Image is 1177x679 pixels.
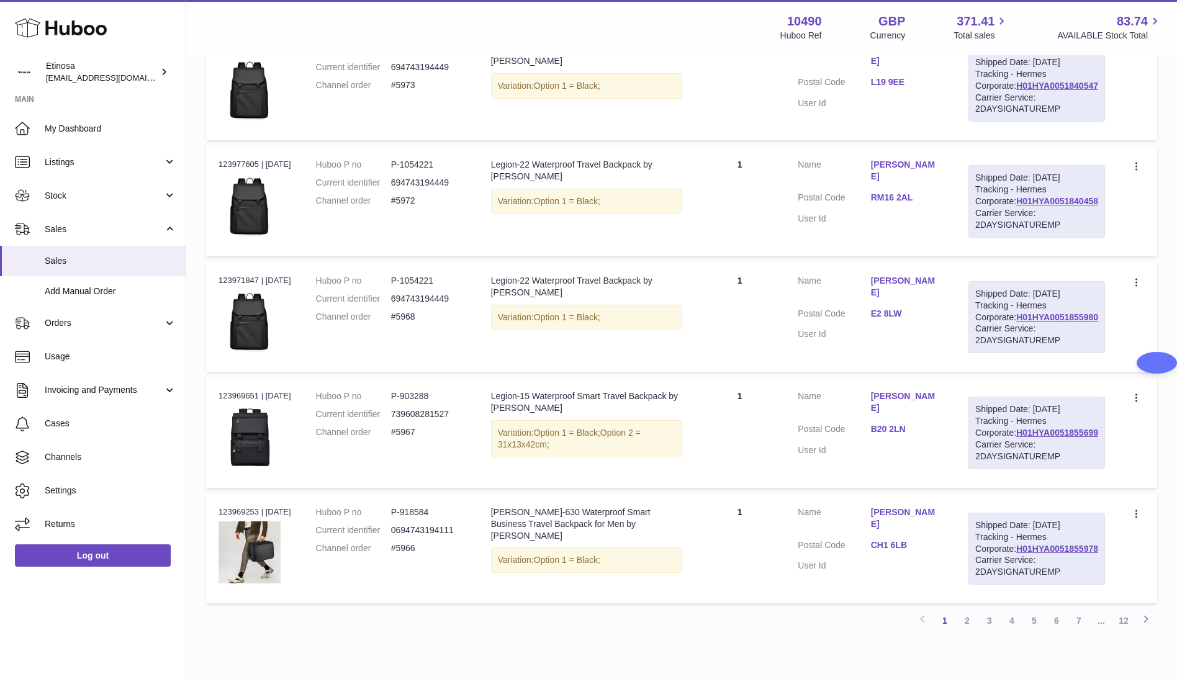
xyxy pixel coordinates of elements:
div: Tracking - Hermes Corporate: [968,165,1105,237]
div: Legion-22 Waterproof Travel Backpack by [PERSON_NAME] [491,275,682,299]
div: 123971847 | [DATE] [219,275,291,286]
dt: Name [798,43,870,70]
img: Wolphuk@gmail.com [15,63,34,81]
dd: P-1054221 [391,275,466,287]
span: Stock [45,190,163,202]
a: H01HYA0051840547 [1016,81,1098,91]
a: 6 [1045,609,1068,632]
div: 123969651 | [DATE] [219,390,291,402]
a: 4 [1001,609,1023,632]
a: Log out [15,544,171,567]
div: Huboo Ref [780,30,822,42]
dt: User Id [798,328,870,340]
div: [PERSON_NAME]-630 Waterproof Smart Business Travel Backpack for Men by [PERSON_NAME] [491,506,682,542]
a: H01HYA0051855978 [1016,544,1098,554]
div: Carrier Service: 2DAYSIGNATUREMP [975,323,1098,346]
dd: #5967 [391,426,466,438]
span: AVAILABLE Stock Total [1057,30,1162,42]
a: [PERSON_NAME] [871,43,944,67]
a: B20 2LN [871,423,944,435]
dt: Huboo P no [316,159,391,171]
a: CH1 6LB [871,539,944,551]
a: [PERSON_NAME] [871,506,944,530]
a: H01HYA0051840458 [1016,196,1098,206]
a: 3 [978,609,1001,632]
span: Orders [45,317,163,329]
div: Variation: [491,73,682,99]
div: Tracking - Hermes Corporate: [968,281,1105,353]
dt: Postal Code [798,539,870,554]
a: L19 9EE [871,76,944,88]
div: Variation: [491,305,682,330]
span: Option 2 = 31x13x42cm; [498,428,641,449]
dt: Postal Code [798,192,870,207]
a: [PERSON_NAME] [871,275,944,299]
div: Tracking - Hermes Corporate: [968,50,1105,122]
div: 123969253 | [DATE] [219,506,291,518]
dt: Current identifier [316,293,391,305]
span: Option 1 = Black; [534,312,600,322]
td: 1 [694,494,786,603]
dt: Postal Code [798,308,870,323]
dt: Channel order [316,79,391,91]
a: RM16 2AL [871,192,944,204]
div: Variation: [491,420,682,457]
dt: Huboo P no [316,390,391,402]
div: Variation: [491,547,682,573]
dd: P-903288 [391,390,466,402]
dd: #5973 [391,79,466,91]
span: Listings [45,156,163,168]
dt: Name [798,159,870,186]
dd: 739608281527 [391,408,466,420]
dd: P-1054221 [391,159,466,171]
span: Returns [45,518,176,530]
div: Shipped Date: [DATE] [975,172,1098,184]
dt: User Id [798,213,870,225]
dt: Postal Code [798,423,870,438]
dt: Current identifier [316,177,391,189]
a: 83.74 AVAILABLE Stock Total [1057,13,1162,42]
dd: 694743194449 [391,61,466,73]
dt: Current identifier [316,524,391,536]
span: Total sales [954,30,1009,42]
div: Carrier Service: 2DAYSIGNATUREMP [975,554,1098,578]
div: Variation: [491,189,682,214]
div: Legion-22 Waterproof Travel Backpack by [PERSON_NAME] [491,43,682,67]
a: [PERSON_NAME] [871,390,944,414]
div: Legion-22 Waterproof Travel Backpack by [PERSON_NAME] [491,159,682,182]
dt: Current identifier [316,61,391,73]
dt: Current identifier [316,408,391,420]
div: Shipped Date: [DATE] [975,56,1098,68]
span: Cases [45,418,176,429]
span: Sales [45,255,176,267]
dt: Postal Code [798,76,870,91]
dt: Huboo P no [316,275,391,287]
img: v-Black__765727349.webp [219,290,281,352]
span: Usage [45,351,176,362]
dd: #5968 [391,311,466,323]
div: Carrier Service: 2DAYSIGNATUREMP [975,207,1098,231]
span: Option 1 = Black; [534,555,600,565]
a: 371.41 Total sales [954,13,1009,42]
a: 12 [1112,609,1135,632]
div: Shipped Date: [DATE] [975,288,1098,300]
span: Option 1 = Black; [534,81,600,91]
span: Invoicing and Payments [45,384,163,396]
td: 1 [694,263,786,372]
td: 1 [694,378,786,487]
dt: User Id [798,97,870,109]
a: E2 8LW [871,308,944,320]
strong: 10490 [787,13,822,30]
dd: #5972 [391,195,466,207]
img: 610-2022-New-Large-Capacity-Anti-Theft-Laptop-Backpack-Bags-Waterproof-Men-s-Backpack-Business-Tr... [219,521,281,583]
dt: Channel order [316,311,391,323]
a: 5 [1023,609,1045,632]
dt: Name [798,390,870,417]
img: v-Black__765727349.webp [219,174,281,236]
a: [PERSON_NAME] [871,159,944,182]
a: 2 [956,609,978,632]
dd: 694743194449 [391,293,466,305]
span: Channels [45,451,176,463]
dd: #5966 [391,542,466,554]
span: Settings [45,485,176,497]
